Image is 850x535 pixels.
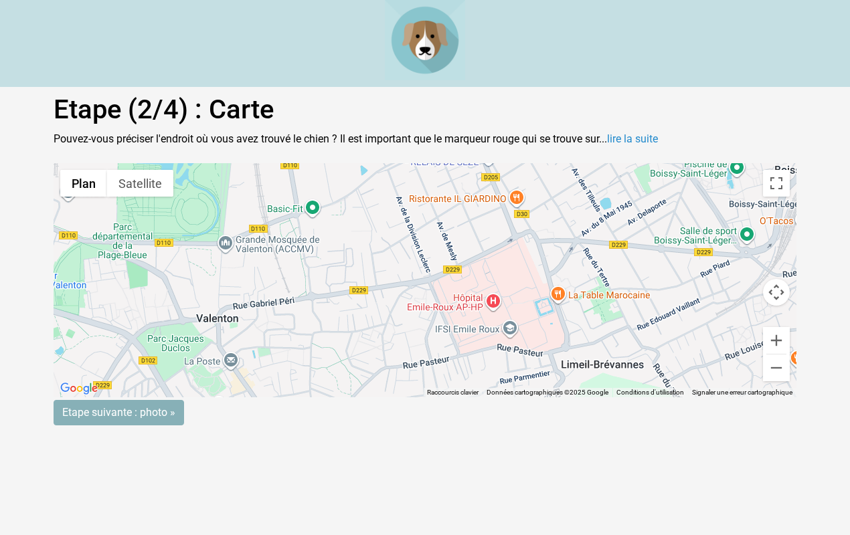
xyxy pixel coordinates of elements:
[57,380,101,397] a: Ouvrir cette zone dans Google Maps (dans une nouvelle fenêtre)
[763,170,790,197] button: Passer en plein écran
[763,354,790,381] button: Zoom arrière
[607,132,658,145] a: lire la suite
[57,380,101,397] img: Google
[599,132,658,145] span: ...
[54,131,796,147] p: Pouvez-vous préciser l'endroit où vous avez trouvé le chien ? Il est important que le marqueur ro...
[487,389,608,396] span: Données cartographiques ©2025 Google
[107,170,173,197] button: Afficher les images satellite
[763,279,790,306] button: Commandes de la caméra de la carte
[54,94,796,126] h1: Etape (2/4) : Carte
[60,170,107,197] button: Afficher un plan de ville
[427,388,479,397] button: Raccourcis clavier
[692,389,792,396] a: Signaler une erreur cartographique
[763,327,790,354] button: Zoom avant
[54,400,184,425] input: Etape suivante : photo »
[616,389,684,396] a: Conditions d'utilisation (s'ouvre dans un nouvel onglet)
